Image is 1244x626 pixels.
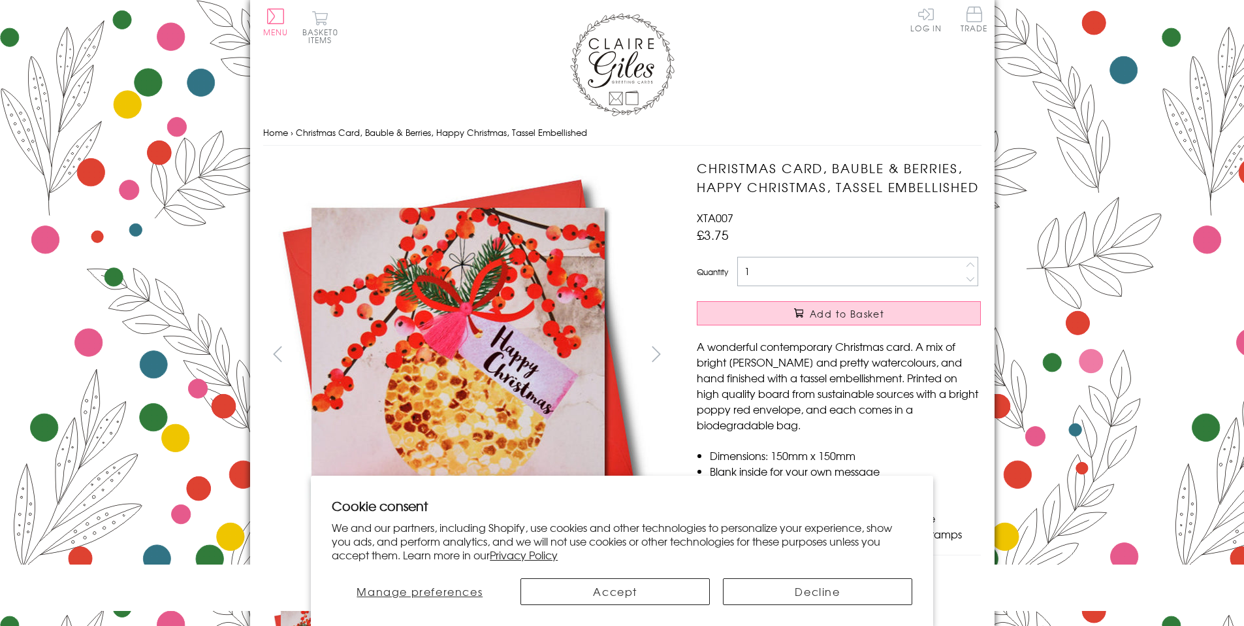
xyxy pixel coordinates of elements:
[357,584,483,599] span: Manage preferences
[263,120,981,146] nav: breadcrumbs
[810,307,884,320] span: Add to Basket
[697,266,728,278] label: Quantity
[490,547,558,563] a: Privacy Policy
[697,338,981,433] p: A wonderful contemporary Christmas card. A mix of bright [PERSON_NAME] and pretty watercolours, a...
[570,13,675,116] img: Claire Giles Greetings Cards
[697,225,729,244] span: £3.75
[302,10,338,44] button: Basket0 items
[723,578,912,605] button: Decline
[671,159,1062,551] img: Christmas Card, Bauble & Berries, Happy Christmas, Tassel Embellished
[308,26,338,46] span: 0 items
[697,301,981,325] button: Add to Basket
[263,126,288,139] a: Home
[263,339,293,369] button: prev
[263,159,654,550] img: Christmas Card, Bauble & Berries, Happy Christmas, Tassel Embellished
[697,210,733,225] span: XTA007
[961,7,988,32] span: Trade
[641,339,671,369] button: next
[263,26,289,38] span: Menu
[332,497,912,515] h2: Cookie consent
[910,7,942,32] a: Log In
[291,126,293,139] span: ›
[961,7,988,35] a: Trade
[710,448,981,463] li: Dimensions: 150mm x 150mm
[697,159,981,197] h1: Christmas Card, Bauble & Berries, Happy Christmas, Tassel Embellished
[263,8,289,36] button: Menu
[710,463,981,479] li: Blank inside for your own message
[332,578,507,605] button: Manage preferences
[296,126,587,139] span: Christmas Card, Bauble & Berries, Happy Christmas, Tassel Embellished
[332,521,912,561] p: We and our partners, including Shopify, use cookies and other technologies to personalize your ex...
[520,578,710,605] button: Accept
